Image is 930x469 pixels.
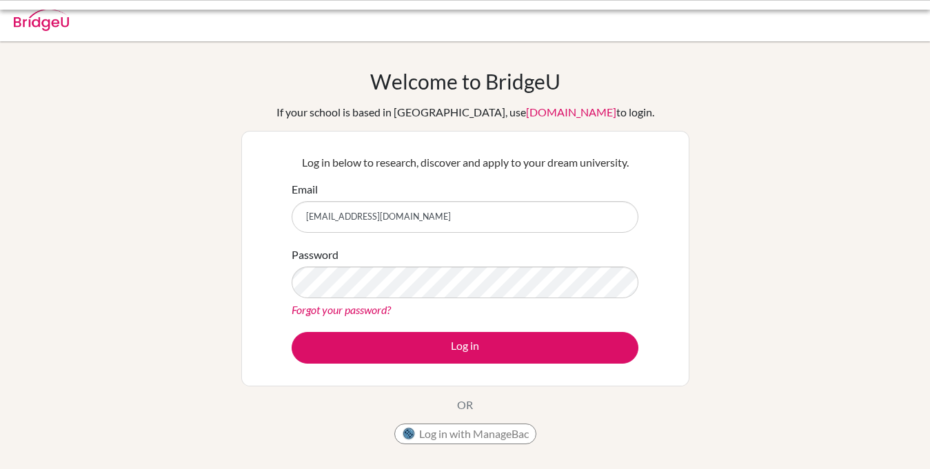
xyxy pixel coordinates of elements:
p: Log in below to research, discover and apply to your dream university. [292,154,638,171]
button: Log in with ManageBac [394,424,536,444]
label: Password [292,247,338,263]
h1: Welcome to BridgeU [370,69,560,94]
button: Log in [292,332,638,364]
img: Bridge-U [14,9,69,31]
a: [DOMAIN_NAME] [526,105,616,118]
p: OR [457,397,473,413]
label: Email [292,181,318,198]
div: If your school is based in [GEOGRAPHIC_DATA], use to login. [276,104,654,121]
a: Forgot your password? [292,303,391,316]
